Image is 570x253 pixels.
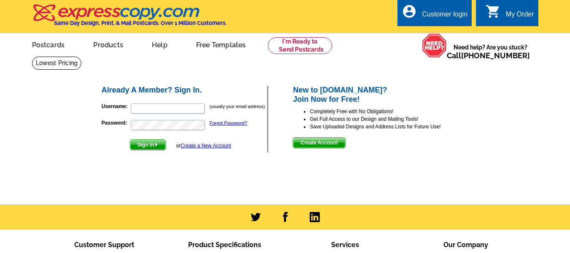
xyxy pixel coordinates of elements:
[422,11,467,22] div: Customer login
[210,104,265,109] small: (usually your email address)
[310,115,470,123] li: Get Full Access to our Design and Mailing Tools!
[486,9,534,20] a: shopping_cart My Order
[102,119,130,127] label: Password:
[486,4,501,19] i: shopping_cart
[130,140,165,150] span: Sign In
[183,34,259,54] a: Free Templates
[138,34,181,54] a: Help
[293,137,345,148] button: Create Account
[54,20,227,26] h4: Same Day Design, Print, & Mail Postcards. Over 1 Million Customers.
[310,108,470,115] li: Completely Free with No Obligations!
[188,241,261,249] span: Product Specifications
[102,86,267,95] h2: Already A Member? Sign In.
[461,51,530,60] a: [PHONE_NUMBER]
[402,9,467,20] a: account_circle Customer login
[181,143,231,149] a: Create a New Account
[102,103,130,110] label: Username:
[74,241,134,249] span: Customer Support
[331,241,359,249] span: Services
[506,11,534,22] div: My Order
[443,241,488,249] span: Our Company
[32,10,227,26] a: Same Day Design, Print, & Mail Postcards. Over 1 Million Customers.
[447,43,534,60] span: Need help? Are you stuck?
[310,123,470,131] li: Save Uploaded Designs and Address Lists for Future Use!
[154,143,158,147] img: button-next-arrow-white.png
[210,120,247,125] a: Forgot Password?
[80,34,137,54] a: Products
[422,33,447,58] img: help
[19,34,78,54] a: Postcards
[293,86,470,104] h2: New to [DOMAIN_NAME]? Join Now for Free!
[176,142,231,150] div: or
[402,4,417,19] i: account_circle
[447,51,530,60] span: Call
[130,139,166,150] button: Sign In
